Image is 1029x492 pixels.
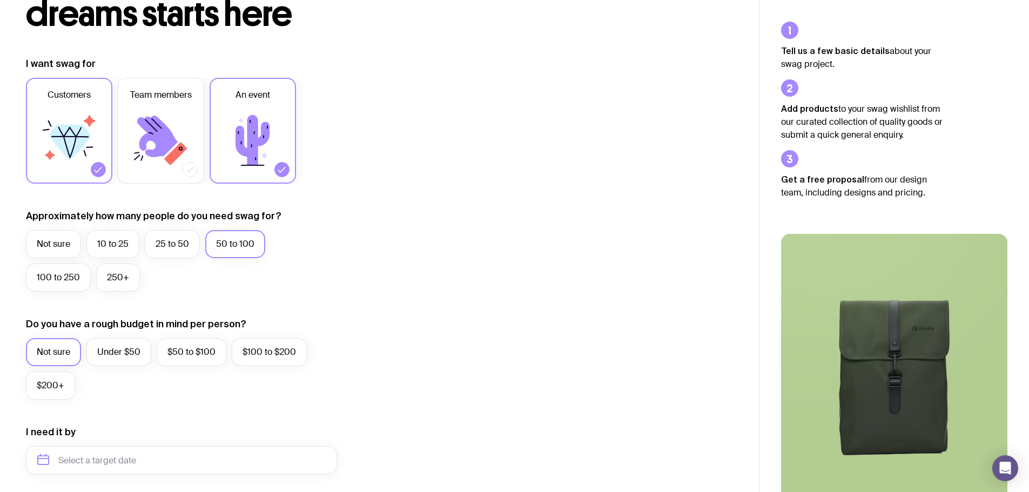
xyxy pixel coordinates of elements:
[232,338,307,366] label: $100 to $200
[26,372,75,400] label: $200+
[781,104,838,113] strong: Add products
[157,338,226,366] label: $50 to $100
[48,89,91,102] span: Customers
[86,338,151,366] label: Under $50
[130,89,192,102] span: Team members
[86,230,139,258] label: 10 to 25
[26,426,76,439] label: I need it by
[145,230,200,258] label: 25 to 50
[26,446,337,474] input: Select a target date
[781,44,943,71] p: about your swag project.
[26,318,246,331] label: Do you have a rough budget in mind per person?
[992,455,1018,481] div: Open Intercom Messenger
[781,174,864,184] strong: Get a free proposal
[26,210,281,223] label: Approximately how many people do you need swag for?
[781,173,943,199] p: from our design team, including designs and pricing.
[26,338,81,366] label: Not sure
[781,102,943,141] p: to your swag wishlist from our curated collection of quality goods or submit a quick general enqu...
[205,230,265,258] label: 50 to 100
[96,264,140,292] label: 250+
[26,57,96,70] label: I want swag for
[26,264,91,292] label: 100 to 250
[26,230,81,258] label: Not sure
[781,46,890,56] strong: Tell us a few basic details
[236,89,270,102] span: An event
